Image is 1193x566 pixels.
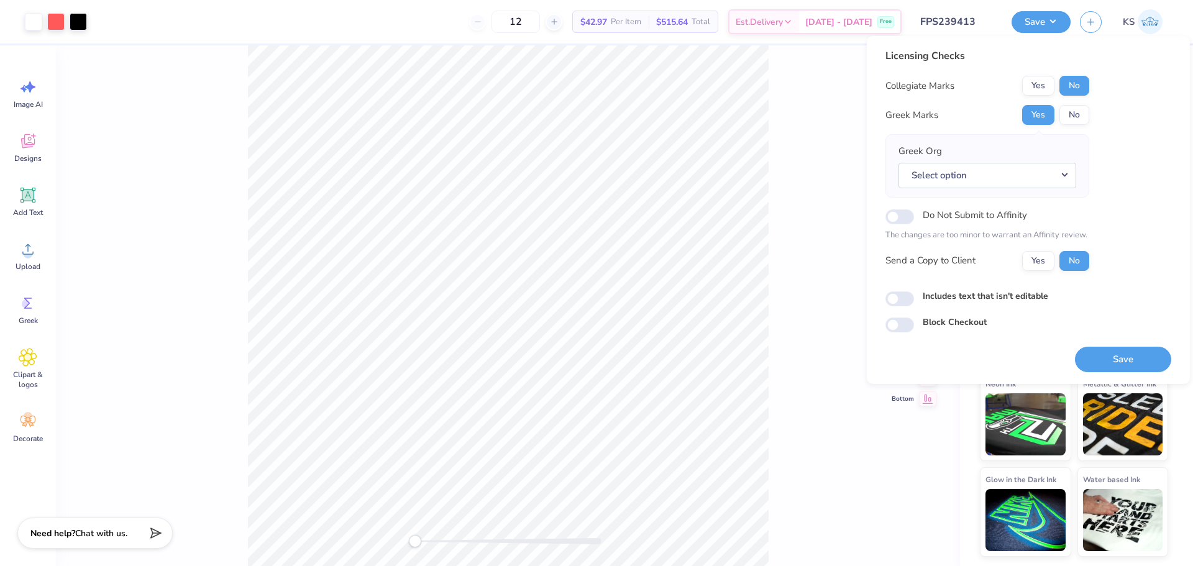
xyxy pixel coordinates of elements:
[580,16,607,29] span: $42.97
[1022,76,1054,96] button: Yes
[14,99,43,109] span: Image AI
[75,527,127,539] span: Chat with us.
[885,79,954,93] div: Collegiate Marks
[1138,9,1163,34] img: Kath Sales
[1059,105,1089,125] button: No
[885,253,976,268] div: Send a Copy to Client
[736,16,783,29] span: Est. Delivery
[985,473,1056,486] span: Glow in the Dark Ink
[923,207,1027,223] label: Do Not Submit to Affinity
[885,108,938,122] div: Greek Marks
[1123,15,1135,29] span: KS
[898,144,942,158] label: Greek Org
[985,393,1066,455] img: Neon Ink
[1059,251,1089,271] button: No
[30,527,75,539] strong: Need help?
[7,370,48,390] span: Clipart & logos
[13,208,43,217] span: Add Text
[16,262,40,272] span: Upload
[985,489,1066,551] img: Glow in the Dark Ink
[491,11,540,33] input: – –
[892,394,914,404] span: Bottom
[1059,76,1089,96] button: No
[1117,9,1168,34] a: KS
[805,16,872,29] span: [DATE] - [DATE]
[880,17,892,26] span: Free
[1022,251,1054,271] button: Yes
[1083,473,1140,486] span: Water based Ink
[923,290,1048,303] label: Includes text that isn't editable
[1083,393,1163,455] img: Metallic & Glitter Ink
[1012,11,1071,33] button: Save
[19,316,38,326] span: Greek
[898,163,1076,188] button: Select option
[1083,489,1163,551] img: Water based Ink
[923,316,987,329] label: Block Checkout
[885,229,1089,242] p: The changes are too minor to warrant an Affinity review.
[692,16,710,29] span: Total
[14,153,42,163] span: Designs
[1075,347,1171,372] button: Save
[885,48,1089,63] div: Licensing Checks
[611,16,641,29] span: Per Item
[13,434,43,444] span: Decorate
[656,16,688,29] span: $515.64
[911,9,1002,34] input: Untitled Design
[409,535,421,547] div: Accessibility label
[1022,105,1054,125] button: Yes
